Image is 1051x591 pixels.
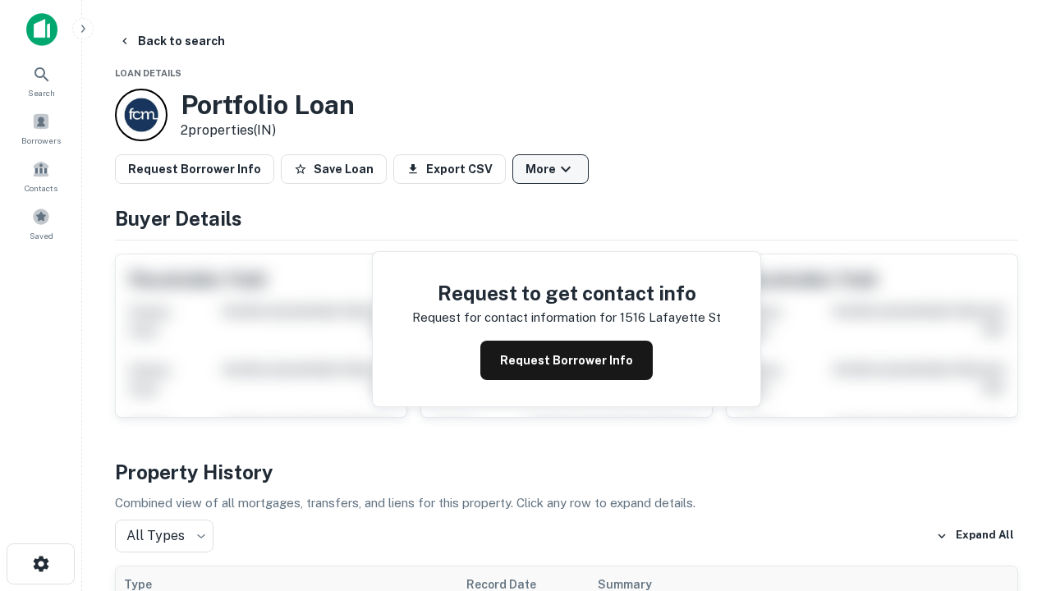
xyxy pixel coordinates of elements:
button: Expand All [932,524,1018,548]
h4: Property History [115,457,1018,487]
a: Saved [5,201,77,245]
h3: Portfolio Loan [181,89,355,121]
button: Back to search [112,26,232,56]
button: Export CSV [393,154,506,184]
p: 1516 lafayette st [620,308,721,328]
button: Request Borrower Info [480,341,653,380]
span: Saved [30,229,53,242]
div: All Types [115,520,213,552]
span: Search [28,86,55,99]
img: capitalize-icon.png [26,13,57,46]
span: Contacts [25,181,57,195]
h4: Request to get contact info [412,278,721,308]
span: Borrowers [21,134,61,147]
a: Borrowers [5,106,77,150]
span: Loan Details [115,68,181,78]
p: 2 properties (IN) [181,121,355,140]
a: Search [5,58,77,103]
iframe: Chat Widget [969,407,1051,486]
button: More [512,154,589,184]
h4: Buyer Details [115,204,1018,233]
p: Combined view of all mortgages, transfers, and liens for this property. Click any row to expand d... [115,493,1018,513]
a: Contacts [5,153,77,198]
p: Request for contact information for [412,308,617,328]
button: Request Borrower Info [115,154,274,184]
button: Save Loan [281,154,387,184]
